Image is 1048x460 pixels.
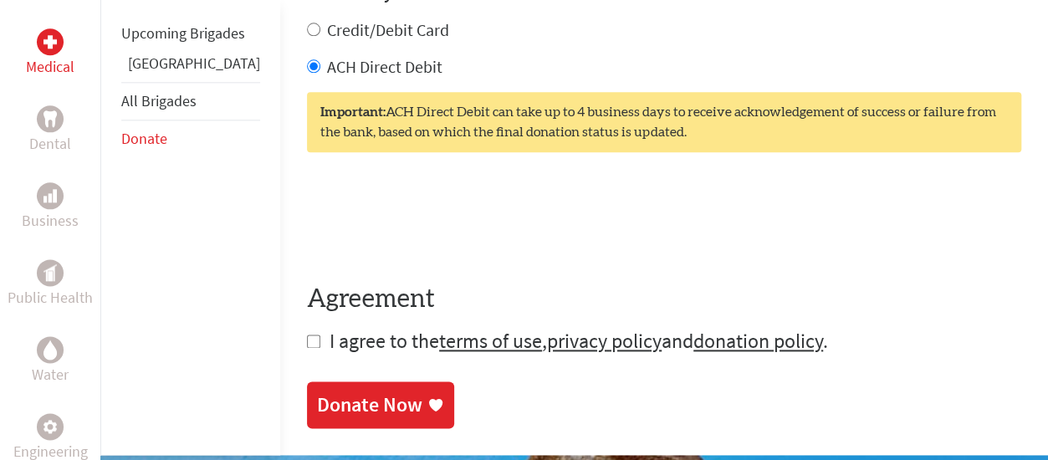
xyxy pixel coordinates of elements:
a: WaterWater [32,336,69,386]
li: All Brigades [121,82,260,120]
strong: Important: [320,105,386,119]
div: Engineering [37,413,64,440]
img: Medical [43,35,57,49]
img: Dental [43,111,57,127]
a: Donate Now [307,381,454,428]
iframe: reCAPTCHA [307,186,561,251]
a: [GEOGRAPHIC_DATA] [128,54,260,73]
p: Business [22,209,79,233]
li: Upcoming Brigades [121,15,260,52]
p: Water [32,363,69,386]
img: Engineering [43,420,57,433]
span: I agree to the , and . [330,328,828,354]
img: Public Health [43,264,57,281]
div: Water [37,336,64,363]
a: Donate [121,129,167,148]
li: Panama [121,52,260,82]
a: MedicalMedical [26,28,74,79]
p: Dental [29,132,71,156]
a: DentalDental [29,105,71,156]
a: Public HealthPublic Health [8,259,93,309]
div: ACH Direct Debit can take up to 4 business days to receive acknowledgement of success or failure ... [307,92,1021,152]
a: privacy policy [547,328,662,354]
div: Medical [37,28,64,55]
img: Business [43,189,57,202]
li: Donate [121,120,260,157]
a: All Brigades [121,91,197,110]
a: donation policy [693,328,823,354]
label: ACH Direct Debit [327,56,442,77]
img: Water [43,340,57,360]
div: Dental [37,105,64,132]
div: Public Health [37,259,64,286]
a: terms of use [439,328,542,354]
div: Business [37,182,64,209]
div: Donate Now [317,391,422,418]
h4: Agreement [307,284,1021,314]
p: Medical [26,55,74,79]
label: Credit/Debit Card [327,19,449,40]
a: BusinessBusiness [22,182,79,233]
p: Public Health [8,286,93,309]
a: Upcoming Brigades [121,23,245,43]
